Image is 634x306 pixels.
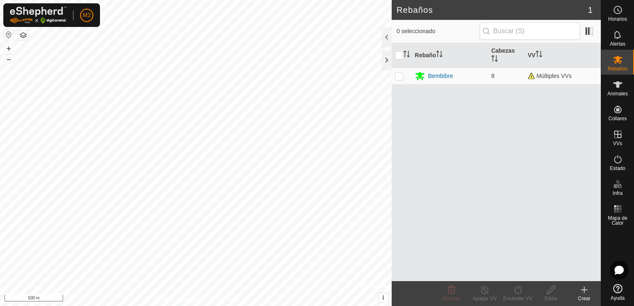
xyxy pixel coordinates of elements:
div: Editar [534,295,568,302]
p-sorticon: Activar para ordenar [536,52,542,58]
span: Horarios [608,17,627,22]
button: Capas del Mapa [18,30,28,40]
a: Contáctenos [211,295,239,303]
p-sorticon: Activar para ordenar [491,56,498,63]
input: Buscar (S) [480,22,580,40]
span: i [383,294,384,301]
span: Estado [610,166,625,171]
img: Logo Gallagher [10,7,66,24]
div: Apagar VV [468,295,501,302]
button: Restablecer Mapa [4,30,14,40]
span: Infra [612,191,622,196]
th: Rebaño [412,43,488,68]
span: Mapa de Calor [603,216,632,226]
a: Política de Privacidad [153,295,200,303]
span: Eliminar [442,296,460,301]
span: 1 [588,4,593,16]
p-sorticon: Activar para ordenar [403,52,410,58]
a: Ayuda [601,281,634,304]
span: Alertas [610,41,625,46]
span: 8 [491,73,495,79]
p-sorticon: Activar para ordenar [436,52,443,58]
span: Collares [608,116,627,121]
span: Múltiples VVs [528,73,572,79]
button: – [4,54,14,64]
div: Crear [568,295,601,302]
h2: Rebaños [397,5,588,15]
span: Rebaños [607,66,627,71]
span: Ayuda [611,296,625,301]
span: M2 [83,11,90,19]
div: Encender VV [501,295,534,302]
button: i [379,293,388,302]
th: Cabezas [488,43,524,68]
span: VVs [613,141,622,146]
span: 0 seleccionado [397,27,480,36]
th: VV [524,43,601,68]
button: + [4,44,14,53]
div: Bembibre [428,72,453,80]
span: Animales [607,91,628,96]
